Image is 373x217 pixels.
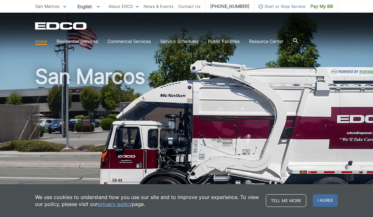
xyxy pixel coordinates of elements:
a: EDCD logo. Return to the homepage. [35,22,88,30]
a: Contact Us [178,3,200,10]
a: Residential Services [57,38,98,45]
a: News & Events [144,3,174,10]
span: Pay My Bill [310,3,333,10]
a: About EDCO [108,3,139,10]
a: privacy policy [98,201,132,208]
a: Service Schedules [160,38,199,45]
h1: San Marcos [35,66,338,205]
span: San Marcos [35,3,59,9]
span: I agree [313,194,338,207]
span: English [73,1,105,12]
p: We use cookies to understand how you use our site and to improve your experience. To view our pol... [35,194,260,208]
a: Home [35,38,47,45]
a: Public Facilities [208,38,240,45]
a: Tell me more [266,194,306,207]
a: Commercial Services [107,38,151,45]
a: Resource Center [249,38,284,45]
